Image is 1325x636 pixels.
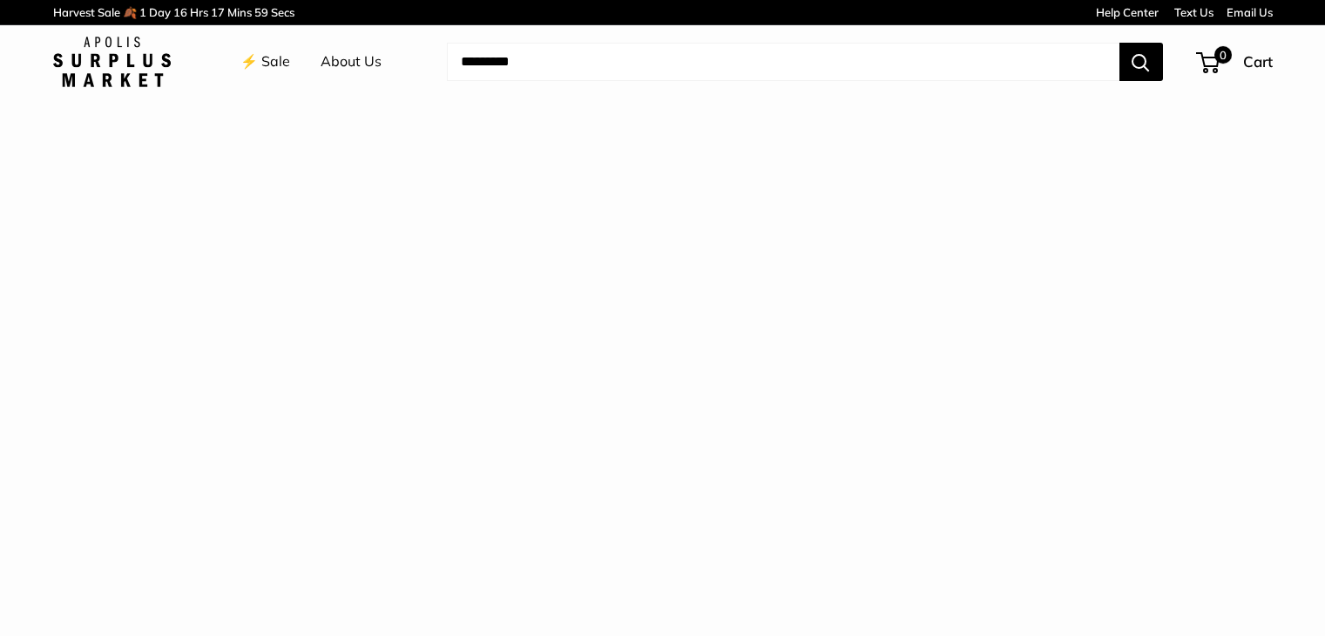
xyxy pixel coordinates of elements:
img: Apolis: Surplus Market [53,37,171,87]
span: 16 [173,5,187,19]
a: Email Us [1227,5,1273,19]
span: Day [149,5,171,19]
span: 0 [1213,46,1231,64]
span: Mins [227,5,252,19]
a: About Us [321,49,382,75]
span: Cart [1243,52,1273,71]
span: 1 [139,5,146,19]
span: Hrs [190,5,208,19]
a: Text Us [1174,5,1213,19]
a: 0 Cart [1198,48,1273,76]
button: Search [1119,43,1163,81]
span: 17 [211,5,225,19]
a: ⚡️ Sale [240,49,290,75]
input: Search... [447,43,1119,81]
span: 59 [254,5,268,19]
span: Secs [271,5,294,19]
a: Help Center [1096,5,1159,19]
